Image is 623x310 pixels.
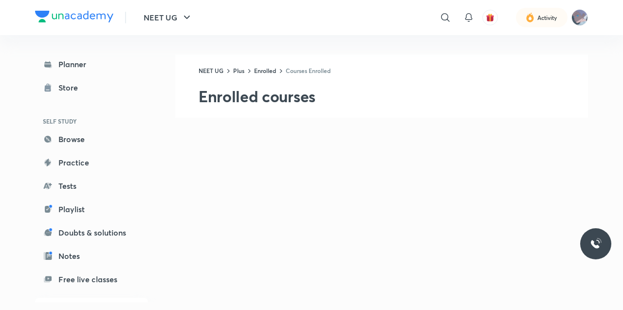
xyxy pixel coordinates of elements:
a: Tests [35,176,148,196]
h6: SELF STUDY [35,113,148,129]
img: avatar [486,13,495,22]
a: NEET UG [199,67,223,74]
a: Enrolled [254,67,276,74]
a: Planner [35,55,148,74]
img: Narayan [571,9,588,26]
h2: Enrolled courses [199,87,588,106]
img: Company Logo [35,11,113,22]
a: Practice [35,153,148,172]
a: Playlist [35,200,148,219]
button: NEET UG [138,8,199,27]
div: Store [58,82,84,93]
a: Doubts & solutions [35,223,148,242]
a: Company Logo [35,11,113,25]
a: Plus [233,67,244,74]
a: Store [35,78,148,97]
a: Free live classes [35,270,148,289]
a: Notes [35,246,148,266]
button: avatar [482,10,498,25]
a: Courses Enrolled [286,67,330,74]
img: activity [526,12,534,23]
a: Browse [35,129,148,149]
img: ttu [590,238,602,250]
